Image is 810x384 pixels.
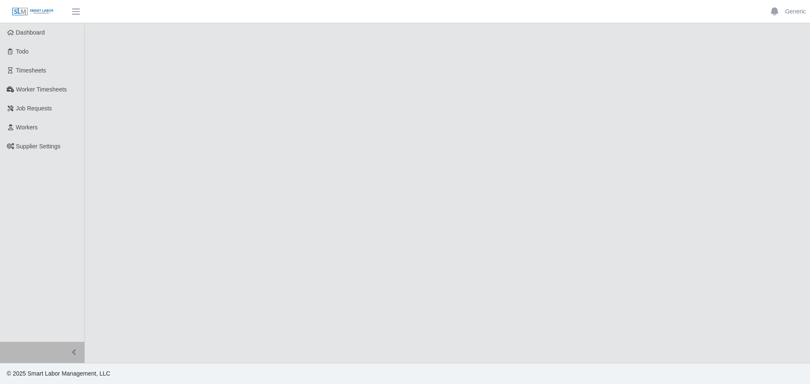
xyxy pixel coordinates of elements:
[16,67,46,74] span: Timesheets
[16,143,61,150] span: Supplier Settings
[16,86,67,93] span: Worker Timesheets
[785,7,806,16] a: Generic
[16,29,45,36] span: Dashboard
[16,124,38,131] span: Workers
[16,105,52,112] span: Job Requests
[16,48,29,55] span: Todo
[7,370,110,377] span: © 2025 Smart Labor Management, LLC
[12,7,54,16] img: SLM Logo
